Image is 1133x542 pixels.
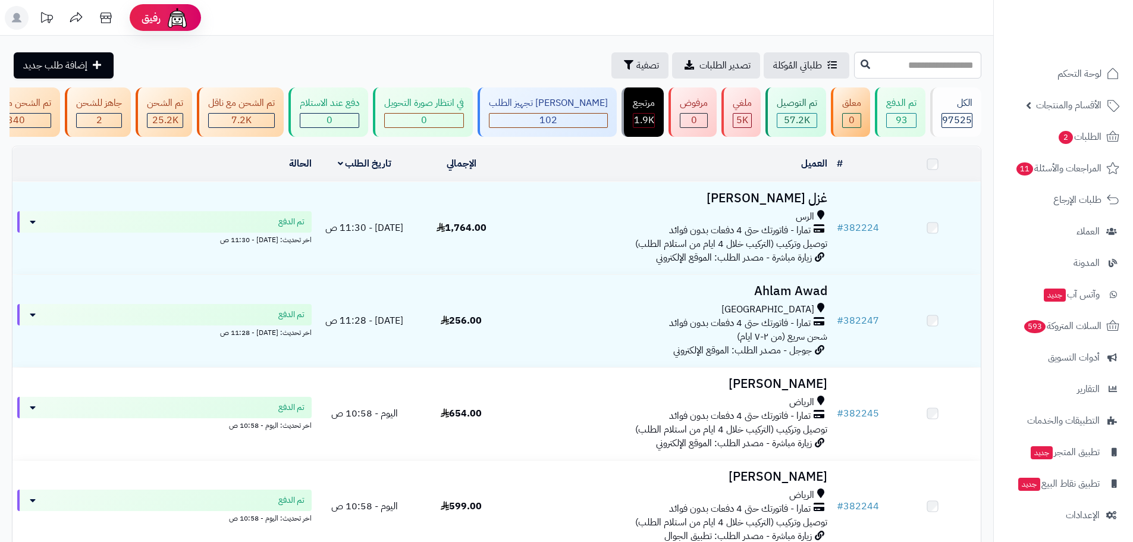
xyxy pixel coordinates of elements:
[278,309,305,321] span: تم الدفع
[1001,343,1126,372] a: أدوات التسويق
[763,87,828,137] a: تم التوصيل 57.2K
[1053,192,1101,208] span: طلبات الإرجاع
[1043,286,1100,303] span: وآتس آب
[539,113,557,127] span: 102
[96,113,102,127] span: 2
[837,406,879,421] a: #382245
[300,114,359,127] div: 0
[62,87,133,137] a: جاهز للشحن 2
[133,87,194,137] a: تم الشحن 25.2K
[837,406,843,421] span: #
[837,499,843,513] span: #
[1076,223,1100,240] span: العملاء
[331,406,398,421] span: اليوم - 10:58 ص
[1027,412,1100,429] span: التطبيقات والخدمات
[165,6,189,30] img: ai-face.png
[669,502,811,516] span: تمارا - فاتورتك حتى 4 دفعات بدون فوائد
[1057,65,1101,82] span: لوحة التحكم
[327,113,332,127] span: 0
[325,314,403,328] span: [DATE] - 11:28 ص
[1001,438,1126,466] a: تطبيق المتجرجديد
[514,377,827,391] h3: [PERSON_NAME]
[1052,32,1122,57] img: logo-2.png
[691,113,697,127] span: 0
[666,87,719,137] a: مرفوض 0
[719,87,763,137] a: ملغي 5K
[941,96,972,110] div: الكل
[777,114,817,127] div: 57224
[17,325,312,338] div: اخر تحديث: [DATE] - 11:28 ص
[289,156,312,171] a: الحالة
[1066,507,1100,524] span: الإعدادات
[1001,59,1126,88] a: لوحة التحكم
[1057,129,1101,145] span: الطلبات
[656,436,812,450] span: زيارة مباشرة - مصدر الطلب: الموقع الإلكتروني
[789,396,814,409] span: الرياض
[673,343,812,358] span: جوجل - مصدر الطلب: الموقع الإلكتروني
[784,113,810,127] span: 57.2K
[886,96,917,110] div: تم الدفع
[1001,312,1126,340] a: السلات المتروكة593
[656,250,812,265] span: زيارة مباشرة - مصدر الطلب: الموقع الإلكتروني
[441,499,482,513] span: 599.00
[1001,469,1126,498] a: تطبيق نقاط البيعجديد
[147,114,183,127] div: 25153
[76,96,122,110] div: جاهز للشحن
[636,58,659,73] span: تصفية
[278,216,305,228] span: تم الدفع
[777,96,817,110] div: تم التوصيل
[611,52,668,79] button: تصفية
[737,330,827,344] span: شحن سريع (من ٢-٧ ايام)
[635,515,827,530] span: توصيل وتركيب (التركيب خلال 4 ايام من استلام الطلب)
[635,422,827,437] span: توصيل وتركيب (التركيب خلال 4 ايام من استلام الطلب)
[421,113,427,127] span: 0
[633,96,655,110] div: مرتجع
[441,314,482,328] span: 256.00
[1001,186,1126,214] a: طلبات الإرجاع
[23,58,87,73] span: إضافة طلب جديد
[1001,217,1126,246] a: العملاء
[1001,123,1126,151] a: الطلبات2
[371,87,475,137] a: في انتظار صورة التحويل 0
[1001,280,1126,309] a: وآتس آبجديد
[77,114,121,127] div: 2
[733,114,751,127] div: 5011
[231,113,252,127] span: 7.2K
[669,224,811,237] span: تمارا - فاتورتك حتى 4 دفعات بدون فوائد
[887,114,916,127] div: 93
[475,87,619,137] a: [PERSON_NAME] تجهيز الطلب 102
[338,156,392,171] a: تاريخ الطلب
[634,113,654,127] span: 1.9K
[680,114,707,127] div: 0
[801,156,827,171] a: العميل
[1059,131,1073,144] span: 2
[828,87,872,137] a: معلق 0
[278,402,305,413] span: تم الدفع
[1030,444,1100,460] span: تطبيق المتجر
[837,314,843,328] span: #
[7,113,25,127] span: 340
[17,233,312,245] div: اخر تحديث: [DATE] - 11:30 ص
[437,221,487,235] span: 1,764.00
[331,499,398,513] span: اليوم - 10:58 ص
[1024,320,1046,333] span: 593
[209,114,274,127] div: 7222
[142,11,161,25] span: رفيق
[733,96,752,110] div: ملغي
[1001,406,1126,435] a: التطبيقات والخدمات
[837,221,843,235] span: #
[837,499,879,513] a: #382244
[32,6,61,33] a: تحديثات المنصة
[1001,501,1126,530] a: الإعدادات
[619,87,666,137] a: مرتجع 1.9K
[669,317,811,330] span: تمارا - فاتورتك حتى 4 دفعات بدون فوائد
[1016,162,1033,176] span: 11
[208,96,275,110] div: تم الشحن مع ناقل
[699,58,751,73] span: تصدير الطلبات
[837,156,843,171] a: #
[1001,375,1126,403] a: التقارير
[152,113,178,127] span: 25.2K
[385,114,463,127] div: 0
[1023,318,1101,334] span: السلات المتروكة
[672,52,760,79] a: تصدير الطلبات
